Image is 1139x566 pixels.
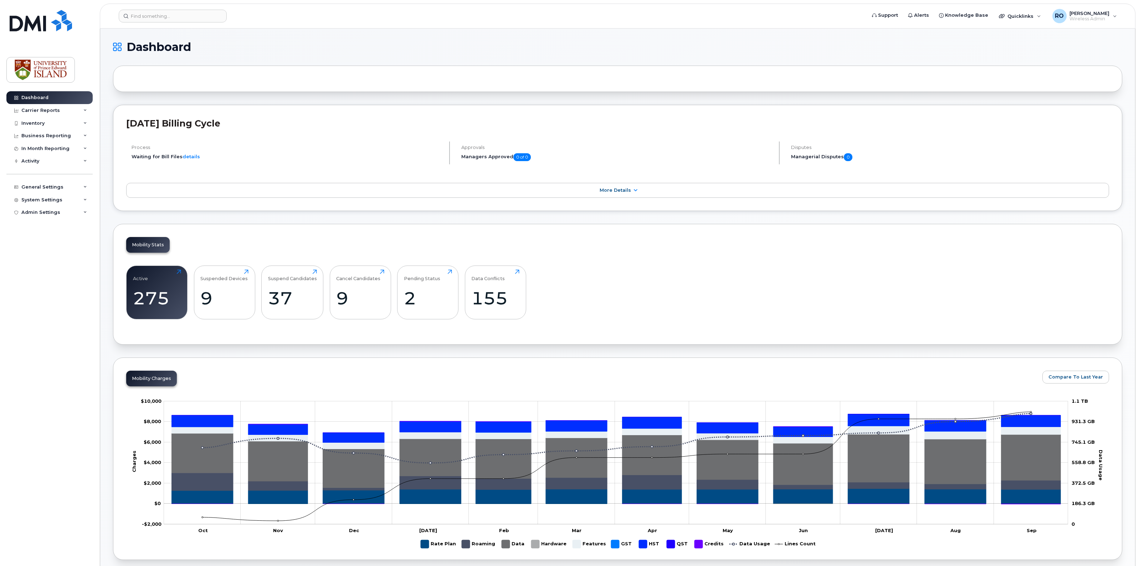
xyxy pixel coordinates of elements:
tspan: $4,000 [144,460,161,465]
g: $0 [142,521,161,527]
div: Data Conflicts [471,269,505,281]
g: Credits [172,421,1061,504]
li: Waiting for Bill Files [132,153,443,160]
tspan: 745.1 GB [1072,439,1095,445]
g: Legend [421,537,816,551]
div: 275 [133,288,181,309]
tspan: Feb [499,528,509,533]
g: Roaming [462,537,495,551]
div: Active [133,269,148,281]
tspan: 372.5 GB [1072,480,1095,486]
g: QST [667,537,688,551]
g: $0 [144,480,161,486]
g: GST [611,537,632,551]
div: 9 [336,288,384,309]
tspan: Data Usage [1098,450,1104,480]
div: Suspend Candidates [268,269,317,281]
a: Suspended Devices9 [200,269,248,315]
tspan: Apr [647,528,657,533]
div: Pending Status [404,269,440,281]
button: Compare To Last Year [1042,371,1109,384]
h4: Disputes [791,145,1109,150]
tspan: Charges [131,451,137,472]
tspan: 558.8 GB [1072,460,1095,465]
h4: Approvals [461,145,773,150]
g: Data Usage [729,537,770,551]
g: Rate Plan [172,489,1061,504]
a: Cancel Candidates9 [336,269,384,315]
div: 37 [268,288,317,309]
tspan: 1.1 TB [1072,398,1088,404]
tspan: Nov [273,528,283,533]
h5: Managerial Disputes [791,153,1109,161]
h4: Process [132,145,443,150]
g: Roaming [172,473,1061,491]
g: Credits [694,537,724,551]
tspan: $0 [154,501,161,506]
g: Data [502,537,524,551]
tspan: 0 [1072,521,1075,527]
tspan: Dec [349,528,360,533]
span: More Details [600,187,631,193]
div: Cancel Candidates [336,269,380,281]
tspan: [DATE] [420,528,437,533]
tspan: Sep [1027,528,1037,533]
g: Hardware [531,537,566,551]
span: 0 [844,153,852,161]
g: Data [172,433,1061,488]
tspan: -$2,000 [142,521,161,527]
tspan: $6,000 [144,439,161,445]
g: Rate Plan [421,537,456,551]
tspan: $10,000 [141,398,161,404]
g: $0 [141,398,161,404]
a: Active275 [133,269,181,315]
tspan: 931.3 GB [1072,419,1095,424]
h2: [DATE] Billing Cycle [126,118,1109,129]
tspan: Oct [199,528,208,533]
span: 0 of 0 [513,153,531,161]
a: details [183,154,200,159]
tspan: [DATE] [875,528,893,533]
g: Lines Count [775,537,816,551]
a: Data Conflicts155 [471,269,519,315]
tspan: Jun [799,528,808,533]
span: Compare To Last Year [1048,374,1103,380]
h5: Managers Approved [461,153,773,161]
tspan: Aug [950,528,961,533]
g: $0 [144,439,161,445]
tspan: 186.3 GB [1072,501,1095,506]
div: 155 [471,288,519,309]
a: Suspend Candidates37 [268,269,317,315]
g: Features [573,537,606,551]
tspan: May [723,528,733,533]
tspan: $2,000 [144,480,161,486]
div: Suspended Devices [200,269,248,281]
div: 2 [404,288,452,309]
g: HST [639,537,660,551]
tspan: $8,000 [144,419,161,424]
a: Pending Status2 [404,269,452,315]
div: 9 [200,288,248,309]
span: Dashboard [127,42,191,52]
g: $0 [144,460,161,465]
g: $0 [144,419,161,424]
tspan: Mar [572,528,582,533]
